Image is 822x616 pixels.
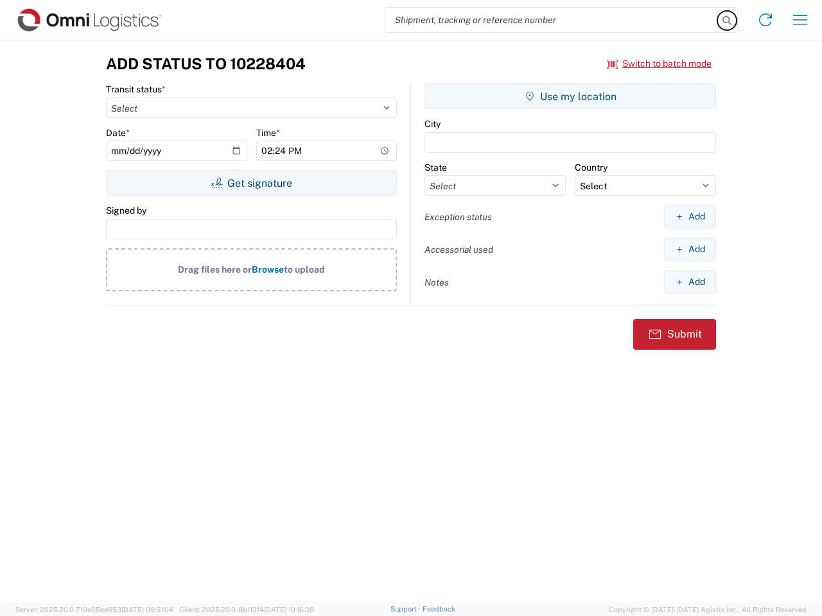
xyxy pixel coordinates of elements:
[424,211,492,223] label: Exception status
[424,83,716,109] button: Use my location
[664,237,716,261] button: Add
[106,83,166,95] label: Transit status
[179,606,314,613] span: Client: 2025.20.0-8b113f4
[424,118,441,130] label: City
[575,162,608,173] label: Country
[252,264,284,275] span: Browse
[106,205,146,216] label: Signed by
[664,205,716,228] button: Add
[424,162,447,173] label: State
[390,605,423,613] a: Support
[664,270,716,294] button: Add
[178,264,252,275] span: Drag files here or
[423,605,455,613] a: Feedback
[284,264,325,275] span: to upload
[256,127,280,139] label: Time
[121,606,173,613] span: [DATE] 09:51:04
[607,53,712,74] button: Switch to batch mode
[15,606,173,613] span: Server: 2025.20.0-710e05ee653
[424,277,449,288] label: Notes
[106,127,130,139] label: Date
[609,604,807,615] span: Copyright © [DATE]-[DATE] Agistix Inc., All Rights Reserved
[633,319,716,350] button: Submit
[264,606,314,613] span: [DATE] 10:16:38
[106,55,306,73] h3: Add Status to 10228404
[424,244,493,255] label: Accessorial used
[385,8,718,32] input: Shipment, tracking or reference number
[106,170,397,196] button: Get signature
